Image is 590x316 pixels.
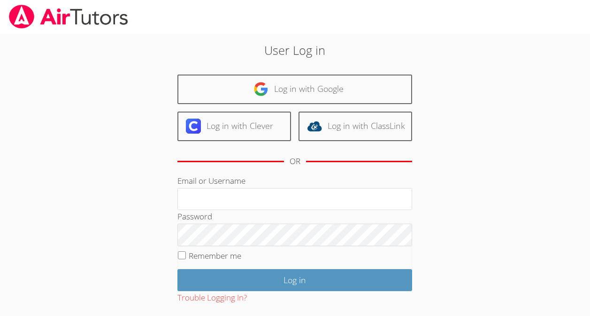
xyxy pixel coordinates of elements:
input: Log in [177,269,412,291]
div: OR [290,155,300,168]
label: Email or Username [177,175,245,186]
label: Password [177,211,212,222]
a: Log in with ClassLink [299,112,412,141]
button: Trouble Logging In? [177,291,247,305]
img: clever-logo-6eab21bc6e7a338710f1a6ff85c0baf02591cd810cc4098c63d3a4b26e2feb20.svg [186,119,201,134]
img: classlink-logo-d6bb404cc1216ec64c9a2012d9dc4662098be43eaf13dc465df04b49fa7ab582.svg [307,119,322,134]
a: Log in with Clever [177,112,291,141]
img: airtutors_banner-c4298cdbf04f3fff15de1276eac7730deb9818008684d7c2e4769d2f7ddbe033.png [8,5,129,29]
label: Remember me [189,250,241,261]
h2: User Log in [136,41,454,59]
img: google-logo-50288ca7cdecda66e5e0955fdab243c47b7ad437acaf1139b6f446037453330a.svg [253,82,268,97]
a: Log in with Google [177,75,412,104]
